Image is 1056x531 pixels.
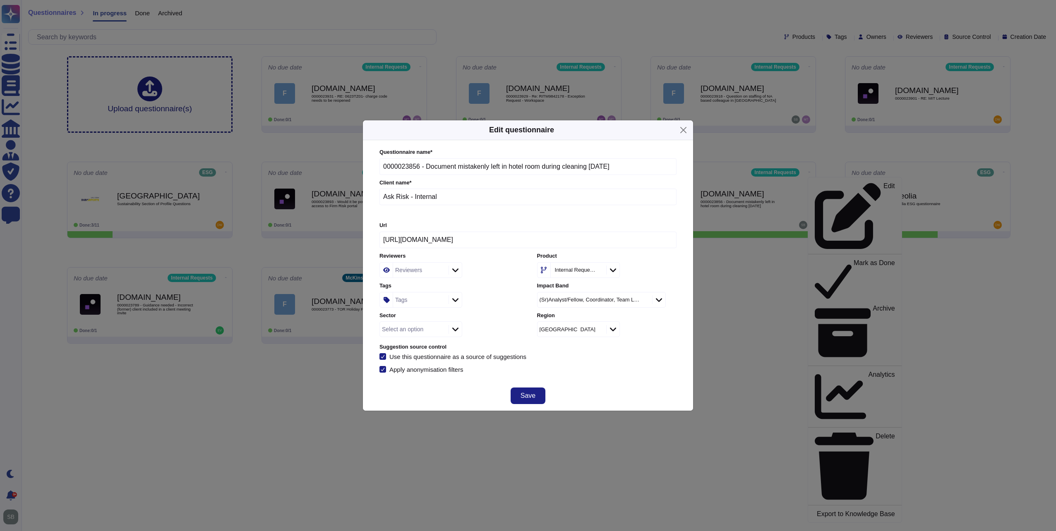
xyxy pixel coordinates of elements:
input: Enter company name of the client [379,189,677,205]
label: Questionnaire name [379,150,677,155]
div: [GEOGRAPHIC_DATA] [540,327,595,332]
div: Select an option [382,326,423,332]
div: Internal Requests [555,267,596,273]
input: Enter questionnaire name [379,158,677,175]
button: Save [511,387,545,404]
label: Region [537,313,677,318]
label: Impact Band [537,283,677,289]
div: Tags [395,297,408,303]
div: Apply anonymisation filters [389,366,465,373]
label: Sector [379,313,519,318]
div: Reviewers [395,267,422,273]
div: (Sr)Analyst/Fellow, Coordinator, Team Leader [540,297,642,302]
label: Client name [379,180,677,186]
button: Close [677,124,690,136]
h5: Edit questionnaire [489,124,554,136]
span: Save [521,392,535,399]
label: Suggestion source control [379,344,677,350]
div: Use this questionnaire as a source of suggestions [389,354,526,360]
label: Tags [379,283,519,289]
input: Online platform url [379,232,677,248]
label: Url [379,223,677,228]
label: Reviewers [379,254,519,259]
label: Product [537,254,677,259]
